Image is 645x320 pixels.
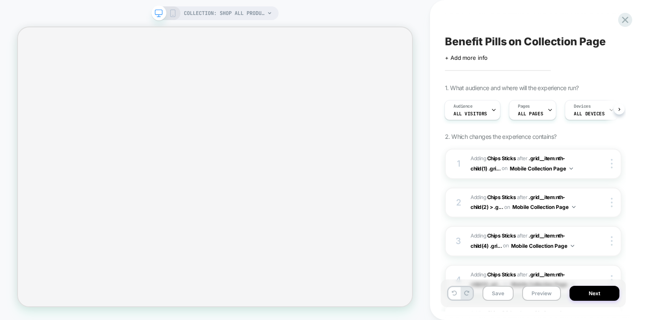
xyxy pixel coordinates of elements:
div: 1 [454,156,463,171]
div: 3 [454,233,463,249]
span: Adding [471,155,516,161]
button: Save [482,286,514,301]
span: AFTER [517,155,528,161]
b: Chips Sticks [487,271,516,278]
img: down arrow [569,167,573,170]
span: Adding [471,194,516,200]
img: close [611,236,613,246]
div: 2 [454,195,463,210]
img: close [611,198,613,207]
span: on [502,164,507,173]
span: AFTER [517,271,528,278]
span: All Visitors [453,111,487,117]
span: on [504,203,510,212]
span: Pages [518,103,530,109]
span: on [503,241,508,250]
b: Chips Sticks [487,194,516,200]
img: close [611,159,613,168]
img: down arrow [572,206,575,208]
button: Next [569,286,619,301]
span: + Add more info [445,54,488,61]
img: down arrow [571,245,574,247]
span: Adding [471,232,516,239]
span: Benefit Pills on Collection Page [445,35,605,48]
span: Adding [471,271,516,278]
b: Chips Sticks [487,232,516,239]
img: close [611,275,613,285]
span: AFTER [517,232,528,239]
span: Devices [574,103,590,109]
button: Mobile Collection Page [512,202,575,212]
span: AFTER [517,194,528,200]
span: ALL DEVICES [574,111,604,117]
span: Audience [453,103,473,109]
span: COLLECTION: Shop All Products (Category) [184,6,265,20]
span: .grid__item:nth-child(2) > .g... [471,194,565,210]
button: Preview [522,286,561,301]
button: Mobile Collection Page [511,241,574,251]
button: Mobile Collection Page [510,163,573,174]
div: 4 [454,272,463,288]
span: ALL PAGES [518,111,543,117]
b: Chips Sticks [487,155,516,161]
span: 1. What audience and where will the experience run? [445,84,578,91]
span: 2. Which changes the experience contains? [445,133,556,140]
